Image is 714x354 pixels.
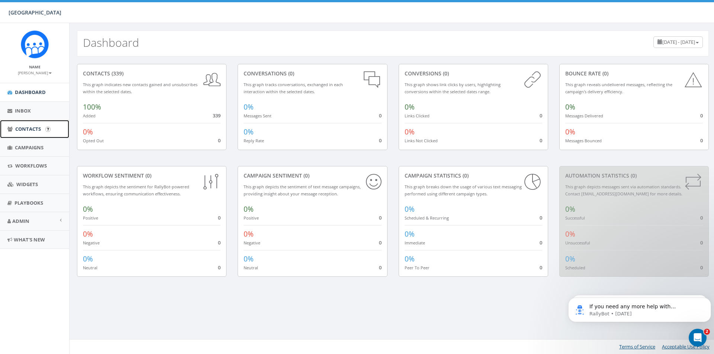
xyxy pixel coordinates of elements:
small: This graph depicts the sentiment for RallyBot-powered workflows, ensuring communication effective... [83,184,189,197]
span: 0% [83,254,93,264]
div: conversions [405,70,542,77]
span: 0 [540,264,542,271]
small: [PERSON_NAME] [18,70,52,75]
span: 0% [565,229,575,239]
div: conversations [244,70,381,77]
span: Campaigns [15,144,44,151]
iframe: Intercom notifications message [565,282,714,334]
small: Scheduled & Recurring [405,215,449,221]
span: 0 [700,112,703,119]
span: Admin [12,218,29,224]
small: Unsuccessful [565,240,590,246]
span: 0% [405,127,415,137]
h2: Dashboard [83,36,139,49]
span: [DATE] - [DATE] [662,39,695,45]
span: 0% [405,254,415,264]
small: Immediate [405,240,425,246]
span: 0 [218,137,221,144]
small: Messages Sent [244,113,271,118]
span: 2 [704,329,710,335]
span: 0% [565,102,575,112]
small: This graph depicts messages sent via automation standards. Contact [EMAIL_ADDRESS][DOMAIN_NAME] f... [565,184,682,197]
small: Negative [244,240,260,246]
span: (0) [144,172,151,179]
span: Playbooks [15,199,43,206]
div: contacts [83,70,221,77]
small: Positive [244,215,259,221]
input: Submit [45,127,51,132]
span: Widgets [16,181,38,188]
span: If you need any more help with understanding text message limits or anything else, I'm here for y... [24,22,135,57]
div: Automation Statistics [565,172,703,179]
iframe: Intercom live chat [689,329,707,347]
span: 0 [379,264,382,271]
small: This graph breaks down the usage of various text messaging performed using different campaign types. [405,184,522,197]
span: 0 [540,214,542,221]
a: Terms of Service [619,343,655,350]
span: 100% [83,102,101,112]
span: 0 [540,239,542,246]
small: Opted Out [83,138,104,143]
span: Workflows [15,162,47,169]
span: 0 [700,214,703,221]
small: This graph reveals undelivered messages, reflecting the campaign's delivery efficiency. [565,82,672,94]
small: Links Not Clicked [405,138,438,143]
span: (0) [441,70,449,77]
span: 339 [213,112,221,119]
small: Positive [83,215,98,221]
span: Contacts [15,126,41,132]
small: Neutral [83,265,97,270]
small: Messages Delivered [565,113,603,118]
span: 0 [540,137,542,144]
a: Acceptable Use Policy [662,343,710,350]
span: 0% [565,127,575,137]
span: 0 [700,239,703,246]
img: Rally_Corp_Icon.png [21,30,49,58]
small: Added [83,113,96,118]
span: 0% [405,102,415,112]
div: Bounce Rate [565,70,703,77]
span: 0% [405,229,415,239]
span: 0 [218,239,221,246]
span: (339) [110,70,123,77]
div: Campaign Sentiment [244,172,381,179]
small: This graph indicates new contacts gained and unsubscribes within the selected dates. [83,82,197,94]
span: Inbox [15,107,31,114]
span: 0% [244,204,254,214]
span: 0% [83,229,93,239]
span: 0 [700,137,703,144]
small: Successful [565,215,585,221]
span: (0) [302,172,309,179]
span: (0) [629,172,637,179]
span: 0% [244,229,254,239]
div: Workflow Sentiment [83,172,221,179]
span: (0) [601,70,608,77]
p: Message from RallyBot, sent 2w ago [24,29,136,35]
span: [GEOGRAPHIC_DATA] [9,9,61,16]
span: (0) [461,172,469,179]
small: Scheduled [565,265,585,270]
small: Peer To Peer [405,265,430,270]
small: This graph depicts the sentiment of text message campaigns, providing insight about your message ... [244,184,361,197]
span: 0% [83,127,93,137]
div: Campaign Statistics [405,172,542,179]
span: Dashboard [15,89,46,95]
span: 0 [218,264,221,271]
span: 0% [83,204,93,214]
span: 0 [540,112,542,119]
span: 0 [700,264,703,271]
span: 0% [244,254,254,264]
span: 0% [565,254,575,264]
span: 0% [244,102,254,112]
small: Name [29,64,41,69]
span: 0 [379,239,382,246]
small: Negative [83,240,100,246]
span: 0 [379,214,382,221]
small: Neutral [244,265,258,270]
span: (0) [287,70,294,77]
span: 0 [379,137,382,144]
small: This graph tracks conversations, exchanged in each interaction within the selected dates. [244,82,343,94]
small: Messages Bounced [565,138,602,143]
